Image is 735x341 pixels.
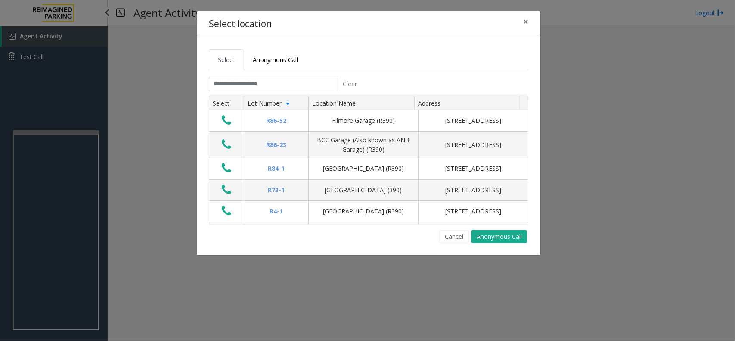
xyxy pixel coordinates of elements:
[285,100,292,106] span: Sortable
[523,16,528,28] span: ×
[338,77,362,91] button: Clear
[314,135,413,155] div: BCC Garage (Also known as ANB Garage) (R390)
[314,185,413,195] div: [GEOGRAPHIC_DATA] (390)
[249,116,303,125] div: R86-52
[439,230,469,243] button: Cancel
[253,56,298,64] span: Anonymous Call
[424,164,523,173] div: [STREET_ADDRESS]
[424,206,523,216] div: [STREET_ADDRESS]
[312,99,356,107] span: Location Name
[209,17,272,31] h4: Select location
[314,164,413,173] div: [GEOGRAPHIC_DATA] (R390)
[471,230,527,243] button: Anonymous Call
[314,116,413,125] div: Filmore Garage (R390)
[249,164,303,173] div: R84-1
[249,185,303,195] div: R73-1
[314,206,413,216] div: [GEOGRAPHIC_DATA] (R390)
[209,96,244,111] th: Select
[424,116,523,125] div: [STREET_ADDRESS]
[249,140,303,150] div: R86-23
[418,99,440,107] span: Address
[424,140,523,150] div: [STREET_ADDRESS]
[424,185,523,195] div: [STREET_ADDRESS]
[209,96,528,225] div: Data table
[209,49,528,70] ul: Tabs
[218,56,235,64] span: Select
[249,206,303,216] div: R4-1
[517,11,534,32] button: Close
[248,99,282,107] span: Lot Number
